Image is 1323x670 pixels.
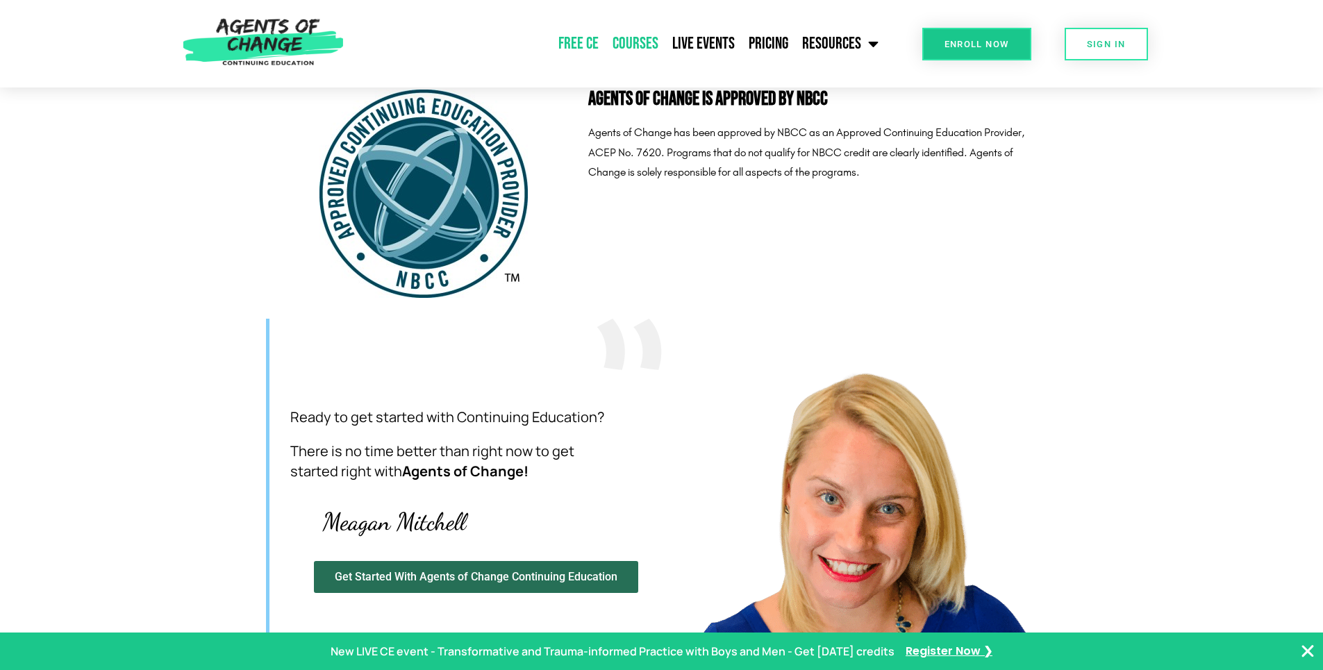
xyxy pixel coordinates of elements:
a: Free CE [551,26,606,61]
p: Agents of Change has been approved by NBCC as an Approved Continuing Education Provider, ACEP No.... [588,123,1050,183]
a: Enroll Now [922,28,1031,60]
a: Courses [606,26,665,61]
nav: Menu [351,26,885,61]
span: Get Started With Agents of Change Continuing Education [335,571,617,583]
span: SIGN IN [1087,40,1126,49]
p: New LIVE CE event - Transformative and Trauma-informed Practice with Boys and Men - Get [DATE] cr... [331,642,895,662]
p: Ready to get started with Continuing Education? [290,408,606,428]
a: Live Events [665,26,742,61]
a: Resources [795,26,885,61]
b: Agents of Change! [402,462,529,480]
span: Enroll Now [945,40,1009,49]
button: Close Banner [1299,643,1316,660]
a: Pricing [742,26,795,61]
a: Register Now ❯ [906,642,992,662]
a: SIGN IN [1065,28,1148,60]
h2: Agents of Change is Approved by NBCC [588,90,1050,109]
p: There is no time better than right now to get started right with [290,442,606,482]
img: signature (1) [290,496,499,546]
a: Get Started With Agents of Change Continuing Education [313,560,640,594]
